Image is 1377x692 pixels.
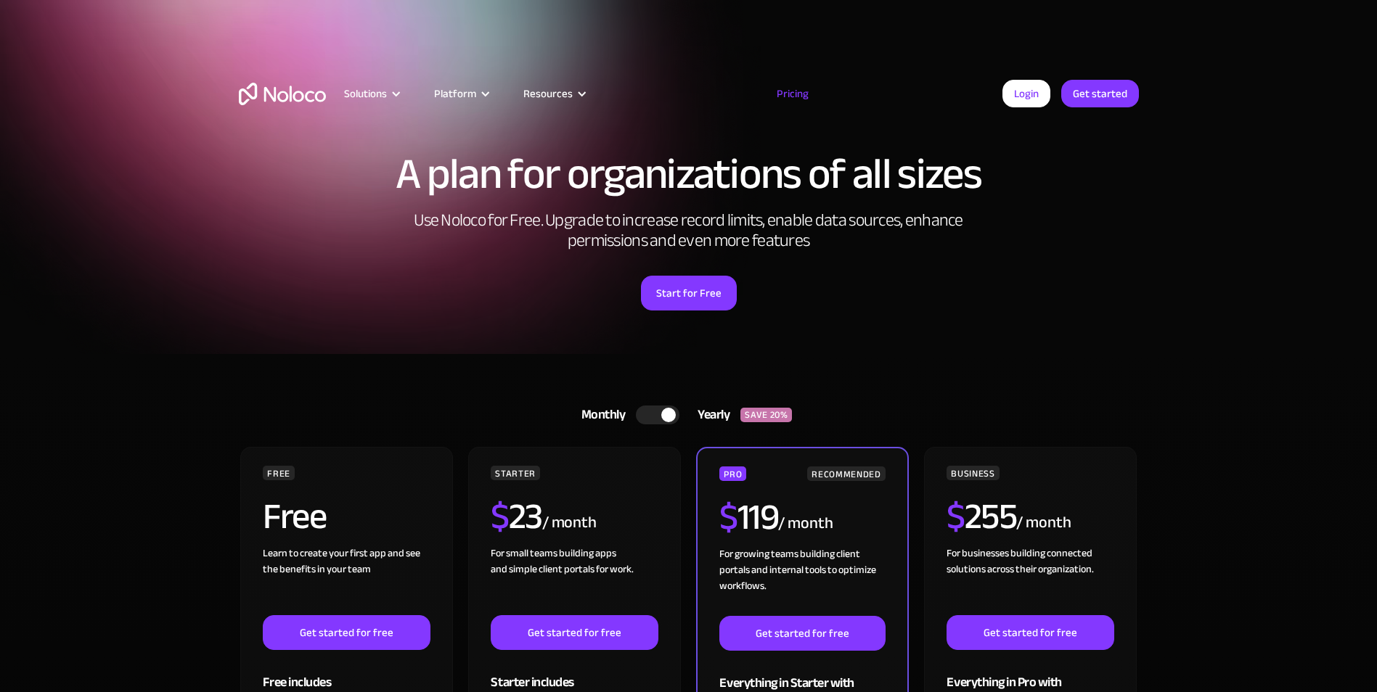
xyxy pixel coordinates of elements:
div: Platform [434,84,476,103]
span: $ [491,482,509,551]
h2: Free [263,498,326,535]
div: Yearly [679,404,740,426]
a: Pricing [759,84,827,103]
a: Get started for free [947,615,1114,650]
span: $ [947,482,965,551]
div: For growing teams building client portals and internal tools to optimize workflows. [719,546,885,616]
div: PRO [719,466,746,481]
a: Login [1002,80,1050,107]
div: For small teams building apps and simple client portals for work. ‍ [491,545,658,615]
div: Resources [505,84,602,103]
a: Get started for free [491,615,658,650]
div: BUSINESS [947,466,999,480]
div: For businesses building connected solutions across their organization. ‍ [947,545,1114,615]
a: home [239,83,326,105]
div: Resources [523,84,573,103]
h2: 255 [947,498,1016,535]
div: Solutions [344,84,387,103]
div: RECOMMENDED [807,466,885,481]
h2: Use Noloco for Free. Upgrade to increase record limits, enable data sources, enhance permissions ... [399,210,979,251]
h1: A plan for organizations of all sizes [239,152,1139,196]
div: / month [1016,511,1071,535]
div: STARTER [491,466,539,480]
div: Learn to create your first app and see the benefits in your team ‍ [263,545,430,615]
div: Solutions [326,84,416,103]
a: Get started [1061,80,1139,107]
h2: 119 [719,499,778,535]
a: Get started for free [719,616,885,651]
div: Platform [416,84,505,103]
h2: 23 [491,498,542,535]
div: SAVE 20% [740,408,792,422]
div: / month [542,511,597,535]
div: Monthly [563,404,637,426]
a: Get started for free [263,615,430,650]
a: Start for Free [641,276,737,310]
div: / month [778,512,833,535]
div: FREE [263,466,295,480]
span: $ [719,483,737,551]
